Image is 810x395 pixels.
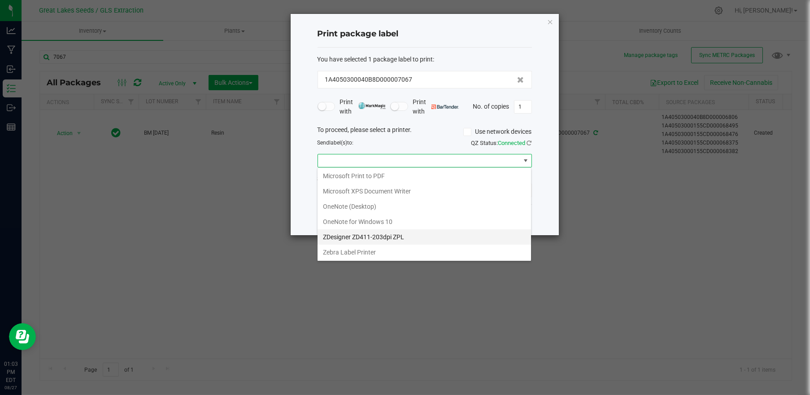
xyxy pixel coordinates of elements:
li: OneNote for Windows 10 [318,214,531,229]
span: Connected [498,140,526,146]
img: bartender.png [431,105,459,109]
span: You have selected 1 package label to print [318,56,433,63]
span: Send to: [318,140,354,146]
h4: Print package label [318,28,532,40]
span: label(s) [330,140,348,146]
span: Print with [413,97,459,116]
span: 1A4050300040B8D000007067 [325,75,413,84]
div: Select a label template. [311,174,539,184]
span: No. of copies [473,102,510,110]
li: Microsoft XPS Document Writer [318,184,531,199]
li: Zebra Label Printer [318,245,531,260]
iframe: Resource center [9,323,36,350]
li: OneNote (Desktop) [318,199,531,214]
span: QZ Status: [471,140,532,146]
div: To proceed, please select a printer. [311,125,539,139]
li: Microsoft Print to PDF [318,168,531,184]
img: mark_magic_cybra.png [358,102,386,109]
span: Print with [340,97,386,116]
label: Use network devices [463,127,532,136]
li: ZDesigner ZD411-203dpi ZPL [318,229,531,245]
div: : [318,55,532,64]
